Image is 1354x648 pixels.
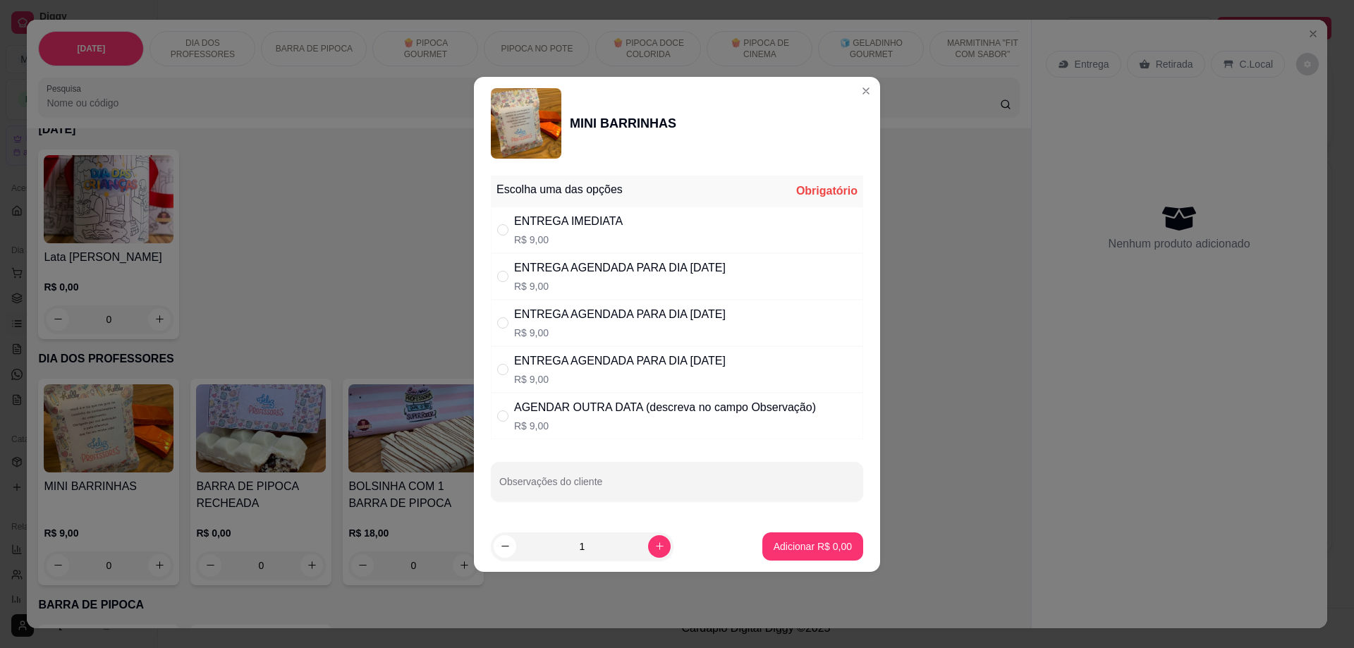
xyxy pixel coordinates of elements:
[494,535,516,558] button: decrease-product-quantity
[514,326,726,340] p: R$ 9,00
[514,306,726,323] div: ENTREGA AGENDADA PARA DIA [DATE]
[499,480,855,494] input: Observações do cliente
[514,279,726,293] p: R$ 9,00
[855,80,877,102] button: Close
[796,183,858,200] div: Obrigatório
[514,399,816,416] div: AGENDAR OUTRA DATA (descreva no campo Observação)
[514,213,623,230] div: ENTREGA IMEDIATA
[514,259,726,276] div: ENTREGA AGENDADA PARA DIA [DATE]
[648,535,671,558] button: increase-product-quantity
[514,419,816,433] p: R$ 9,00
[514,233,623,247] p: R$ 9,00
[570,114,676,133] div: MINI BARRINHAS
[514,353,726,369] div: ENTREGA AGENDADA PARA DIA [DATE]
[762,532,863,561] button: Adicionar R$ 0,00
[514,372,726,386] p: R$ 9,00
[774,539,852,554] p: Adicionar R$ 0,00
[496,181,623,198] div: Escolha uma das opções
[491,88,561,159] img: product-image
